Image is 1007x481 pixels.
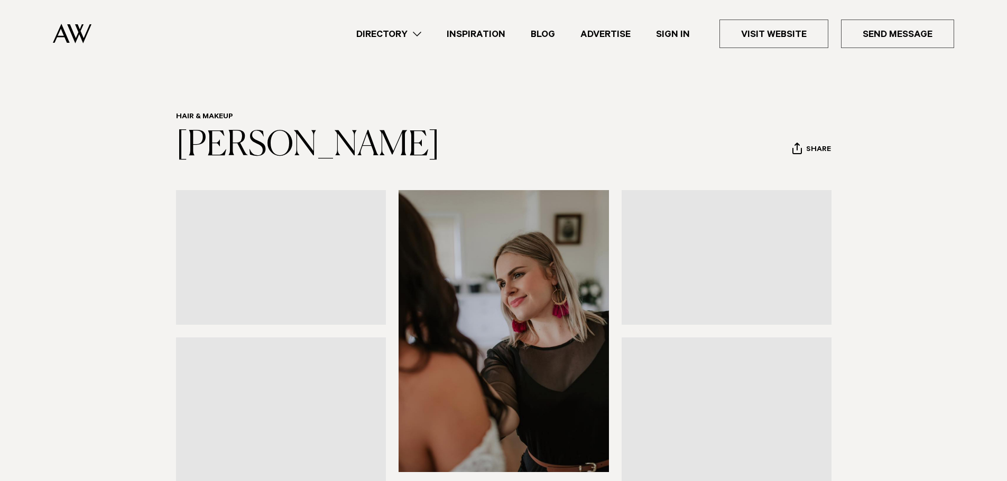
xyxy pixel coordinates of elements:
a: Hair & Makeup [176,113,233,121]
a: Advertise [568,27,643,41]
a: Inspiration [434,27,518,41]
a: Blog [518,27,568,41]
a: [PERSON_NAME] [176,129,440,163]
span: Share [806,145,831,155]
a: Send Message [841,20,954,48]
a: Visit Website [719,20,828,48]
button: Share [792,142,832,158]
a: Directory [344,27,434,41]
a: Sign In [643,27,703,41]
img: Auckland Weddings Logo [53,24,91,43]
